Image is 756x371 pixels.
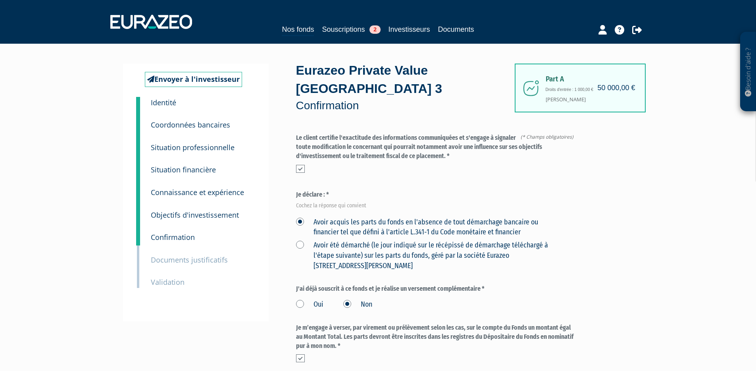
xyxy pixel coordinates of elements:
small: Documents justificatifs [151,255,228,265]
a: 7 [136,221,140,245]
a: 6 [136,199,140,223]
a: Envoyer à l'investisseur [145,72,242,87]
small: Situation professionnelle [151,143,235,152]
small: Objectifs d'investissement [151,210,239,220]
label: Non [343,300,372,310]
label: J'ai déjà souscrit à ce fonds et je réalise un versement complémentaire * [296,284,577,294]
label: Je déclare : * [296,190,577,207]
a: 4 [136,153,140,178]
small: Coordonnées bancaires [151,120,230,129]
span: Part A [546,75,633,83]
a: 3 [136,131,140,156]
h6: Droits d'entrée : 1 000,00 € [546,87,633,92]
a: Investisseurs [389,24,430,35]
a: 1 [136,97,140,113]
small: Validation [151,277,185,287]
label: Avoir été démarché (le jour indiqué sur le récépissé de démarchage téléchargé à l'étape suivante)... [296,240,558,271]
label: Je m’engage à verser, par virement ou prélèvement selon les cas, sur le compte du Fonds un montan... [296,323,577,351]
p: Confirmation [296,98,514,114]
small: Identité [151,98,176,107]
img: 1732889491-logotype_eurazeo_blanc_rvb.png [110,15,192,29]
label: Le client certifie l'exactitude des informations communiquées et s'engage à signaler toute modifi... [296,133,577,161]
small: Confirmation [151,232,195,242]
h4: 50 000,00 € [597,84,635,92]
a: 2 [136,108,140,133]
span: 2 [369,25,381,34]
label: Oui [296,300,323,310]
label: Avoir acquis les parts du fonds en l'absence de tout démarchage bancaire ou financier tel que déf... [296,217,558,238]
div: [PERSON_NAME] [515,64,646,112]
div: Eurazeo Private Value [GEOGRAPHIC_DATA] 3 [296,62,514,114]
a: Souscriptions2 [322,24,380,35]
small: Situation financière [151,165,216,174]
em: Cochez la réponse qui convient [296,202,577,210]
a: Documents [438,24,474,35]
a: 5 [136,176,140,201]
small: Connaissance et expérience [151,187,244,197]
p: Besoin d'aide ? [744,36,753,108]
a: Nos fonds [282,24,314,36]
